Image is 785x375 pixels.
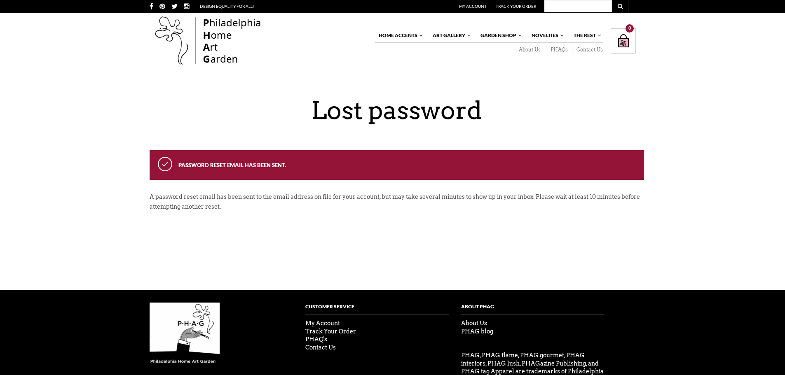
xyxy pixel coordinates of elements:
a: Contact Us [305,344,336,351]
a: Contact Us [572,47,603,53]
a: Art Gallery [429,28,471,42]
p: A password reset email has been sent to the email address on file for your account, but may take ... [150,192,644,220]
a: Garden Shop [476,28,523,42]
a: PHAG blog [461,328,493,335]
a: PHAQs [545,47,572,53]
a: The Rest [569,28,602,42]
a: Track Your Order [305,328,356,335]
h4: Customer Service [305,303,449,316]
a: About Us [461,320,487,326]
div: 0 [626,24,634,33]
a: Novelties [527,28,565,42]
a: About Us [513,47,545,53]
a: Track Your Order [496,4,536,9]
img: phag-logo-compressor.gif [150,303,220,364]
a: My Account [305,320,340,326]
div: Password reset email has been sent. [150,150,644,180]
h1: Lost password [150,95,644,125]
a: Home Accents [375,28,424,42]
a: My Account [459,4,487,9]
a: PHAQ's [305,336,327,342]
h4: About PHag [461,303,605,316]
